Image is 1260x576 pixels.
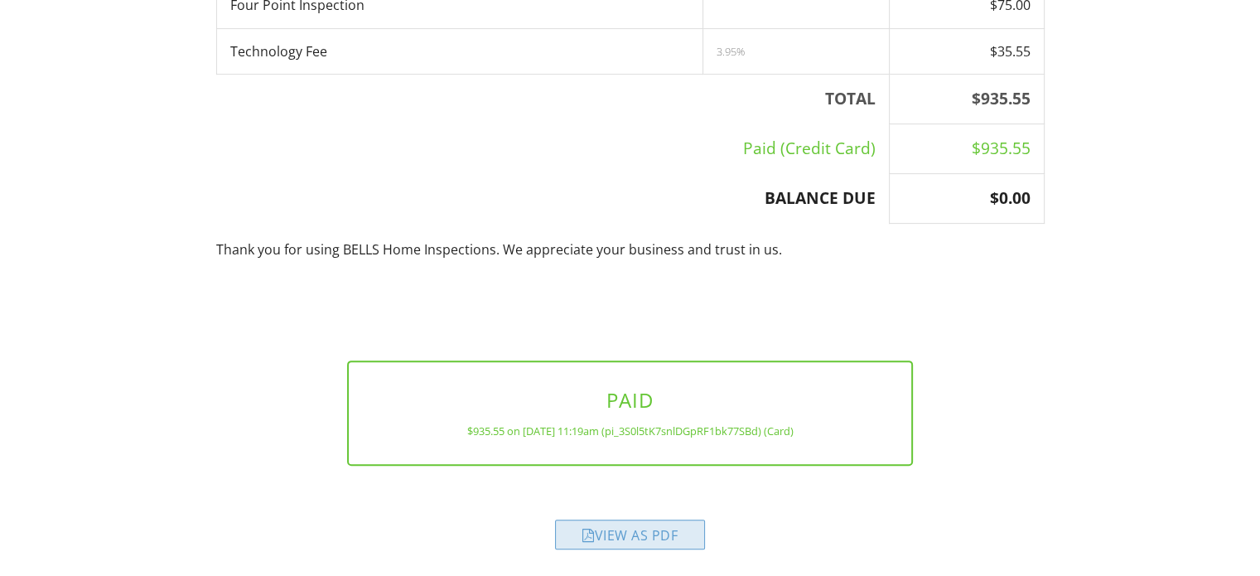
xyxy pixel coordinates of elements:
h3: PAID [375,389,885,411]
td: Paid (Credit Card) [216,124,889,174]
td: $35.55 [889,28,1044,74]
td: Technology Fee [216,28,703,74]
a: View as PDF [555,530,705,548]
th: $935.55 [889,75,1044,124]
th: TOTAL [216,75,889,124]
th: BALANCE DUE [216,173,889,223]
p: Thank you for using BELLS Home Inspections. We appreciate your business and trust in us. [216,240,1045,259]
th: $0.00 [889,173,1044,223]
div: 3.95% [717,45,876,58]
div: $935.55 on [DATE] 11:19am (pi_3S0l5tK7snlDGpRF1bk77SBd) (Card) [375,424,885,438]
td: $935.55 [889,124,1044,174]
div: View as PDF [555,520,705,549]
